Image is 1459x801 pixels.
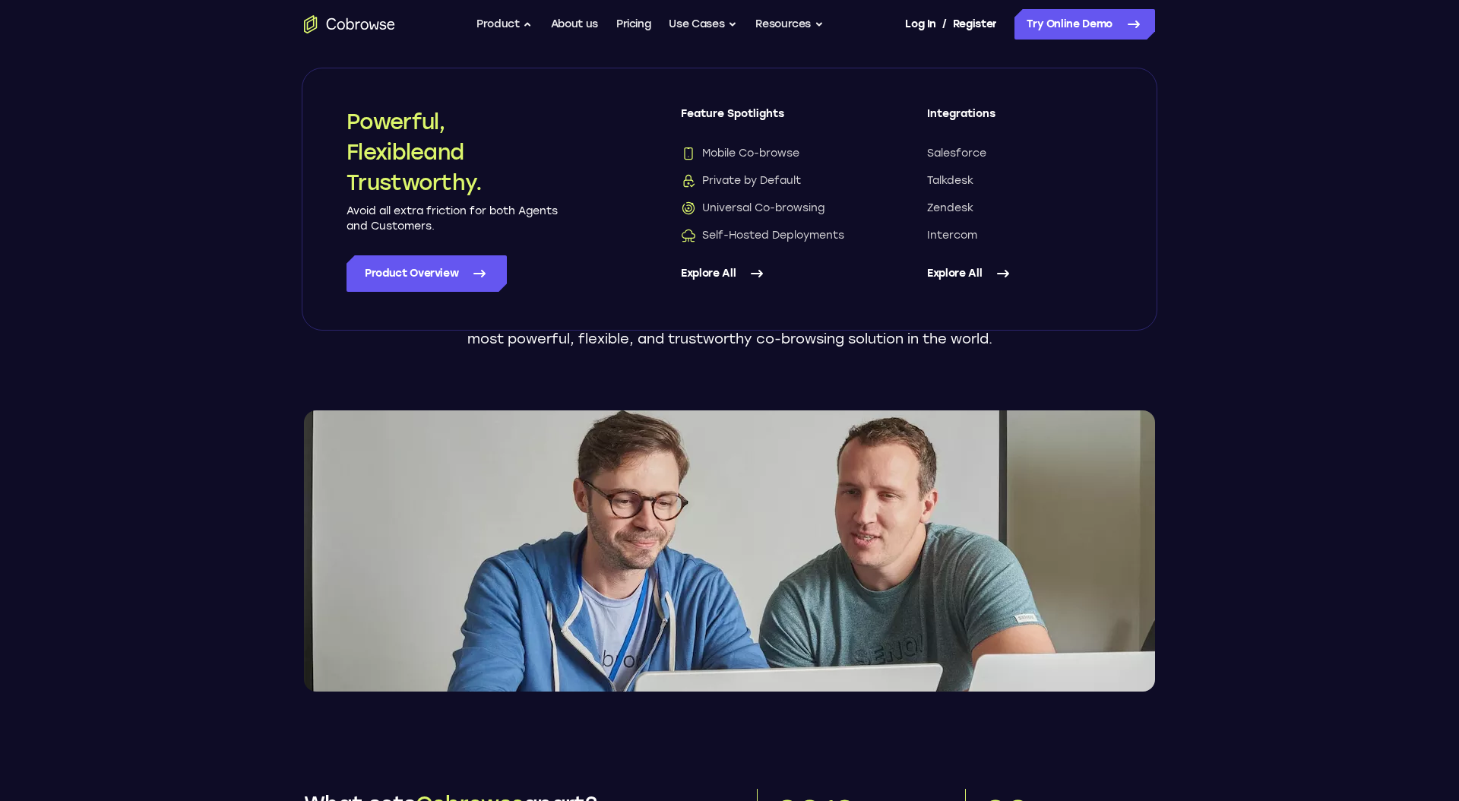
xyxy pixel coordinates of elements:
button: Use Cases [669,9,737,40]
a: Try Online Demo [1014,9,1155,40]
a: Mobile Co-browseMobile Co-browse [681,146,866,161]
h2: Powerful, Flexible and Trustworthy. [347,106,559,198]
span: Salesforce [927,146,986,161]
a: Explore All [681,255,866,292]
img: Mobile Co-browse [681,146,696,161]
span: / [942,15,947,33]
a: Explore All [927,255,1112,292]
img: Self-Hosted Deployments [681,228,696,243]
p: Avoid all extra friction for both Agents and Customers. [347,204,559,234]
button: Product [476,9,533,40]
span: Feature Spotlights [681,106,866,134]
span: Universal Co-browsing [681,201,824,216]
span: Self-Hosted Deployments [681,228,844,243]
a: Go to the home page [304,15,395,33]
a: Pricing [616,9,651,40]
a: Private by DefaultPrivate by Default [681,173,866,188]
a: Talkdesk [927,173,1112,188]
button: Resources [755,9,824,40]
a: Salesforce [927,146,1112,161]
img: Two Cobrowse software developers, João and Ross, working on their computers [304,410,1155,692]
span: Intercom [927,228,977,243]
span: Mobile Co-browse [681,146,799,161]
img: Private by Default [681,173,696,188]
a: Log In [905,9,935,40]
a: Product Overview [347,255,507,292]
span: Zendesk [927,201,973,216]
img: Universal Co-browsing [681,201,696,216]
a: Register [953,9,997,40]
a: Intercom [927,228,1112,243]
a: Zendesk [927,201,1112,216]
a: About us [551,9,598,40]
a: Universal Co-browsingUniversal Co-browsing [681,201,866,216]
a: Self-Hosted DeploymentsSelf-Hosted Deployments [681,228,866,243]
span: Integrations [927,106,1112,134]
span: Talkdesk [927,173,973,188]
span: Private by Default [681,173,801,188]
